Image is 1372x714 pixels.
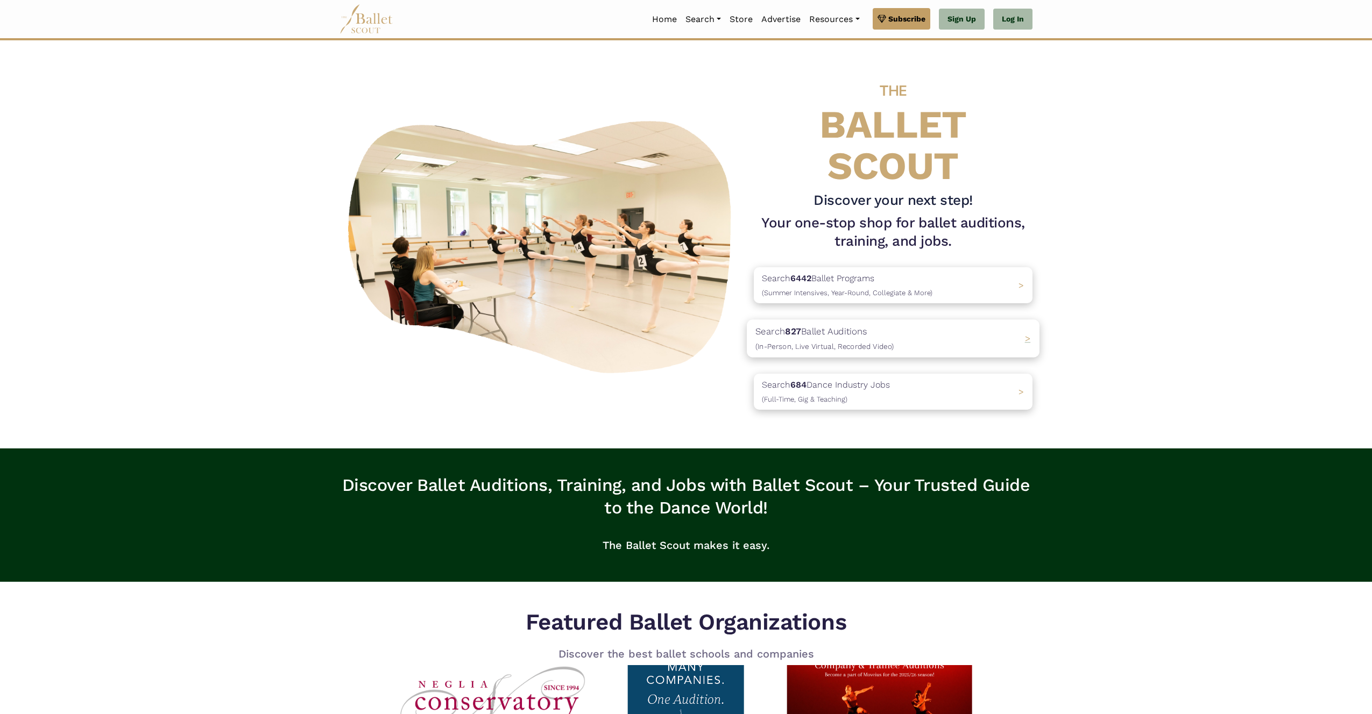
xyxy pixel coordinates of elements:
[754,62,1032,187] h4: BALLET SCOUT
[725,8,757,31] a: Store
[993,9,1032,30] a: Log In
[1019,387,1024,397] span: >
[517,608,855,637] h5: Featured Ballet Organizations
[681,8,725,31] a: Search
[1019,280,1024,290] span: >
[754,214,1032,251] h1: Your one-stop shop for ballet auditions, training, and jobs.
[1025,333,1031,344] span: >
[754,191,1032,210] h3: Discover your next step!
[754,320,1032,356] a: Search827Ballet Auditions(In-Person, Live Virtual, Recorded Video) >
[873,8,930,30] a: Subscribe
[762,272,932,299] p: Search Ballet Programs
[790,380,807,390] b: 684
[785,326,801,337] b: 827
[762,378,890,405] p: Search Dance Industry Jobs
[754,374,1032,410] a: Search684Dance Industry Jobs(Full-Time, Gig & Teaching) >
[939,9,985,30] a: Sign Up
[648,8,681,31] a: Home
[762,395,847,403] span: (Full-Time, Gig & Teaching)
[755,324,894,353] p: Search Ballet Auditions
[888,13,925,25] span: Subscribe
[762,289,932,297] span: (Summer Intensives, Year-Round, Collegiate & More)
[754,267,1032,303] a: Search6442Ballet Programs(Summer Intensives, Year-Round, Collegiate & More)>
[517,645,855,662] p: Discover the best ballet schools and companies
[757,8,805,31] a: Advertise
[340,528,1032,562] p: The Ballet Scout makes it easy.
[755,342,894,351] span: (In-Person, Live Virtual, Recorded Video)
[340,109,745,380] img: A group of ballerinas talking to each other in a ballet studio
[878,13,886,25] img: gem.svg
[340,474,1032,519] h3: Discover Ballet Auditions, Training, and Jobs with Ballet Scout – Your Trusted Guide to the Dance...
[880,82,907,99] span: THE
[790,273,811,283] b: 6442
[805,8,864,31] a: Resources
